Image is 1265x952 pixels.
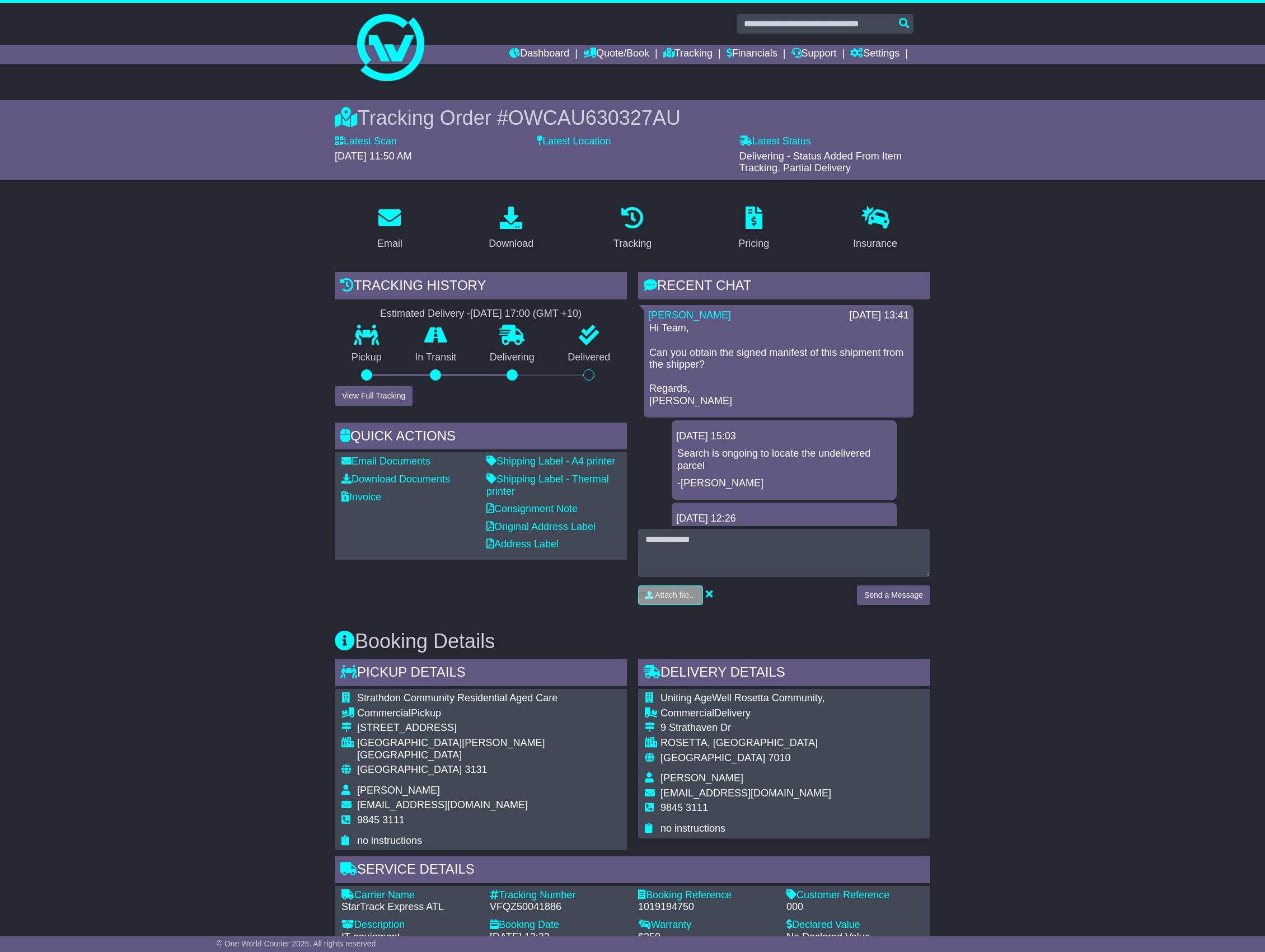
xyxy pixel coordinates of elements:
p: In Transit [399,351,474,364]
div: Email [377,236,402,251]
a: Pricing [731,203,776,255]
div: Insurance [853,236,897,251]
div: 9 Strathaven Dr [660,722,831,734]
button: View Full Tracking [335,386,413,406]
span: [EMAIL_ADDRESS][DOMAIN_NAME] [357,799,528,810]
div: Pickup [357,707,620,720]
div: ROSETTA, [GEOGRAPHIC_DATA] [660,737,831,749]
a: Shipping Label - Thermal printer [486,473,609,497]
label: Latest Location [537,135,611,148]
a: Email [370,203,410,255]
span: Strathdon Community Residential Aged Care [357,692,557,704]
button: Send a Message [857,585,930,605]
a: Tracking [606,203,659,255]
h3: Booking Details [335,630,930,653]
span: [GEOGRAPHIC_DATA] [357,764,462,775]
div: No Declared Value [786,931,924,944]
a: Settings [850,45,899,64]
a: Consignment Note [486,503,578,514]
span: [DATE] 11:50 AM [335,151,412,162]
div: Tracking [613,236,652,251]
div: 1019194750 [638,901,775,913]
a: Address Label [486,538,559,550]
span: Commercial [357,707,411,719]
a: Dashboard [509,45,569,64]
span: 9845 3111 [660,802,708,813]
div: Pricing [738,236,769,251]
span: [EMAIL_ADDRESS][DOMAIN_NAME] [660,787,831,799]
div: VFQZ50041886 [490,901,627,913]
p: Delivered [551,351,627,364]
div: IT equipment [341,931,479,944]
div: StarTrack Express ATL [341,901,479,913]
div: [STREET_ADDRESS] [357,722,620,734]
span: no instructions [357,835,422,846]
div: Delivery [660,707,831,720]
div: [DATE] 13:33 [490,931,627,944]
div: Tracking history [335,272,627,302]
p: Pickup [335,351,399,364]
span: Commercial [660,707,714,719]
span: Uniting AgeWell Rosetta Community, [660,692,824,704]
div: Estimated Delivery - [335,308,627,320]
span: OWCAU630327AU [508,106,681,129]
div: $250 [638,931,775,944]
span: © One World Courier 2025. All rights reserved. [217,939,378,948]
div: [DATE] 17:00 (GMT +10) [470,308,582,320]
span: 9845 3111 [357,814,405,826]
div: [DATE] 15:03 [676,430,892,443]
p: Delivering [473,351,551,364]
p: -[PERSON_NAME] [677,477,891,490]
span: [PERSON_NAME] [660,772,743,784]
a: Financials [727,45,777,64]
div: Tracking Number [490,889,627,902]
span: 7010 [768,752,790,763]
div: 000 [786,901,924,913]
span: no instructions [660,823,725,834]
div: Delivery Details [638,659,930,689]
a: Email Documents [341,456,430,467]
div: Warranty [638,919,775,931]
a: Support [791,45,837,64]
a: Invoice [341,491,381,503]
a: Tracking [663,45,713,64]
div: RECENT CHAT [638,272,930,302]
a: Shipping Label - A4 printer [486,456,615,467]
div: [DATE] 12:26 [676,513,892,525]
a: Original Address Label [486,521,596,532]
p: Search is ongoing to locate the undelivered parcel [677,448,891,472]
span: 3131 [465,764,487,775]
div: Declared Value [786,919,924,931]
div: Customer Reference [786,889,924,902]
label: Latest Scan [335,135,397,148]
span: [PERSON_NAME] [357,785,440,796]
div: [GEOGRAPHIC_DATA][PERSON_NAME][GEOGRAPHIC_DATA] [357,737,620,761]
div: [DATE] 13:41 [849,309,909,322]
a: Quote/Book [583,45,649,64]
div: Download [489,236,533,251]
span: Delivering - Status Added From Item Tracking. Partial Delivery [739,151,902,174]
a: [PERSON_NAME] [648,309,731,321]
label: Latest Status [739,135,811,148]
a: Download Documents [341,473,450,485]
div: Pickup Details [335,659,627,689]
div: Description [341,919,479,931]
div: Service Details [335,856,930,886]
p: Hi Team, Can you obtain the signed manifest of this shipment from the shipper? Regards, [PERSON_N... [649,322,908,407]
a: Download [481,203,541,255]
span: [GEOGRAPHIC_DATA] [660,752,765,763]
div: Booking Reference [638,889,775,902]
div: Booking Date [490,919,627,931]
div: Carrier Name [341,889,479,902]
div: Quick Actions [335,423,627,453]
a: Insurance [846,203,905,255]
div: Tracking Order # [335,106,930,130]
